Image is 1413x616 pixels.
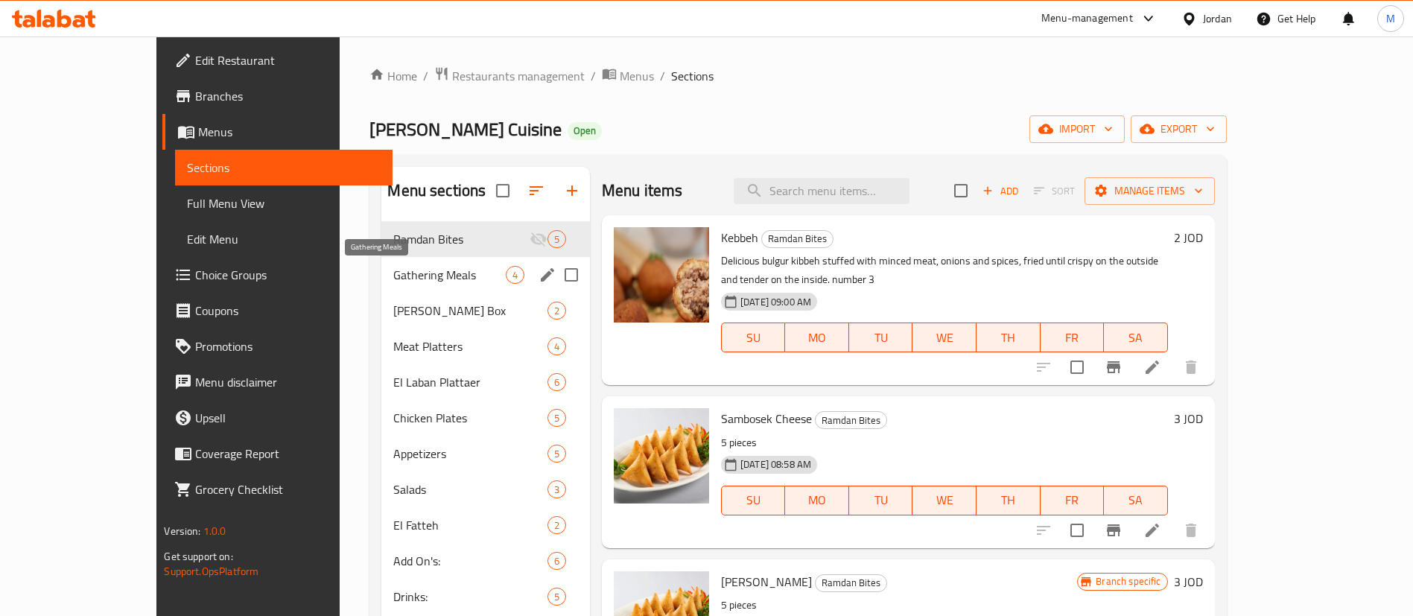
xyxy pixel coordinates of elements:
[381,400,590,436] div: Chicken Plates5
[855,489,907,511] span: TU
[548,411,565,425] span: 5
[547,302,566,320] div: items
[1047,327,1099,349] span: FR
[1061,352,1093,383] span: Select to update
[393,337,547,355] span: Meat Platters
[602,180,683,202] h2: Menu items
[591,67,596,85] li: /
[195,480,381,498] span: Grocery Checklist
[1131,115,1227,143] button: export
[1104,323,1168,352] button: SA
[548,232,565,247] span: 5
[849,323,913,352] button: TU
[195,445,381,463] span: Coverage Report
[487,175,518,206] span: Select all sections
[381,543,590,579] div: Add On's:6
[1386,10,1395,27] span: M
[507,268,524,282] span: 4
[1085,177,1215,205] button: Manage items
[548,483,565,497] span: 3
[369,66,1226,86] nav: breadcrumb
[1096,349,1131,385] button: Branch-specific-item
[977,486,1041,515] button: TH
[721,252,1168,289] p: Delicious bulgur kibbeh stuffed with minced meat, onions and spices, fried until crispy on the ou...
[162,364,393,400] a: Menu disclaimer
[1096,182,1203,200] span: Manage items
[175,221,393,257] a: Edit Menu
[530,230,547,248] svg: Inactive section
[162,293,393,328] a: Coupons
[393,516,547,534] span: El Fatteh
[381,436,590,471] div: Appetizers5
[393,373,547,391] div: El Laban Plattaer
[1143,521,1161,539] a: Edit menu item
[762,230,833,247] span: Ramdan Bites
[195,302,381,320] span: Coupons
[203,521,226,541] span: 1.0.0
[393,480,547,498] span: Salads
[381,328,590,364] div: Meat Platters4
[734,178,909,204] input: search
[660,67,665,85] li: /
[548,447,565,461] span: 5
[568,122,602,140] div: Open
[1041,120,1113,139] span: import
[855,327,907,349] span: TU
[381,579,590,615] div: Drinks:5
[728,489,779,511] span: SU
[1041,10,1133,28] div: Menu-management
[162,78,393,114] a: Branches
[1104,486,1168,515] button: SA
[518,173,554,209] span: Sort sections
[164,521,200,541] span: Version:
[381,293,590,328] div: [PERSON_NAME] Box2
[734,295,817,309] span: [DATE] 09:00 AM
[547,588,566,606] div: items
[785,486,849,515] button: MO
[162,257,393,293] a: Choice Groups
[536,264,559,286] button: edit
[721,434,1168,452] p: 5 pieces
[1143,358,1161,376] a: Edit menu item
[734,457,817,471] span: [DATE] 08:58 AM
[162,114,393,150] a: Menus
[381,471,590,507] div: Salads3
[393,552,547,570] span: Add On's:
[1041,323,1105,352] button: FR
[434,66,585,86] a: Restaurants management
[1024,180,1085,203] span: Select section first
[164,562,258,581] a: Support.OpsPlatform
[195,87,381,105] span: Branches
[614,227,709,323] img: Kebbeh
[547,480,566,498] div: items
[162,436,393,471] a: Coverage Report
[1090,574,1166,588] span: Branch specific
[918,327,971,349] span: WE
[602,66,654,86] a: Menus
[381,221,590,257] div: Ramdan Bites5
[982,489,1035,511] span: TH
[977,323,1041,352] button: TH
[195,266,381,284] span: Choice Groups
[721,596,1077,615] p: 5 pieces
[671,67,714,85] span: Sections
[393,230,529,248] div: Ramdan Bites
[728,327,779,349] span: SU
[195,373,381,391] span: Menu disclaimer
[393,588,547,606] span: Drinks:
[1174,408,1203,429] h6: 3 JOD
[548,590,565,604] span: 5
[393,409,547,427] span: Chicken Plates
[721,486,785,515] button: SU
[381,364,590,400] div: El Laban Plattaer6
[548,340,565,354] span: 4
[977,180,1024,203] button: Add
[1173,349,1209,385] button: delete
[568,124,602,137] span: Open
[614,408,709,504] img: Sambosek Cheese
[162,400,393,436] a: Upsell
[423,67,428,85] li: /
